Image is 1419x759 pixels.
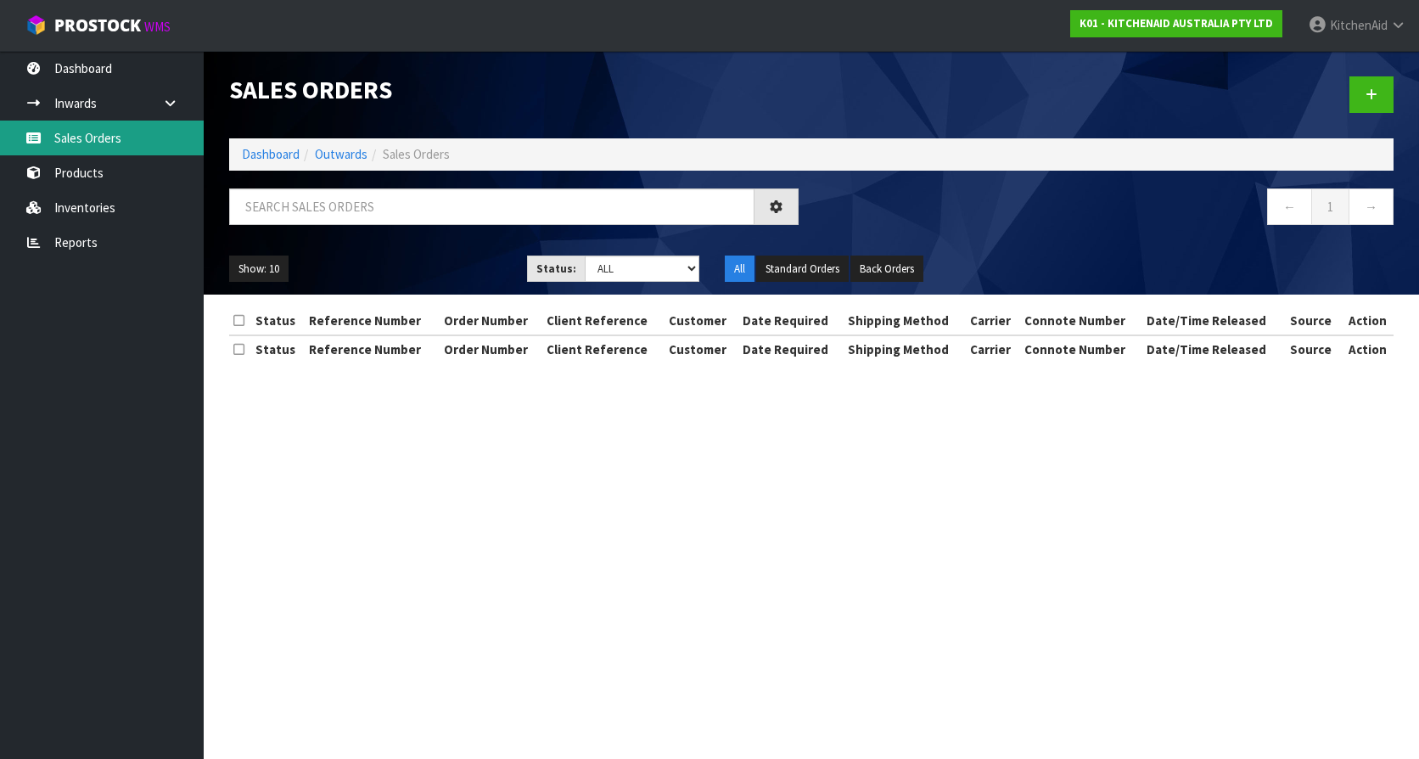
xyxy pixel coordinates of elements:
small: WMS [144,19,171,35]
button: All [725,256,754,283]
span: KitchenAid [1330,17,1388,33]
img: cube-alt.png [25,14,47,36]
h1: Sales Orders [229,76,799,104]
th: Reference Number [305,307,439,335]
th: Date/Time Released [1142,335,1285,363]
th: Carrier [966,335,1021,363]
th: Connote Number [1020,307,1142,335]
span: ProStock [54,14,141,37]
th: Date Required [738,335,844,363]
th: Order Number [440,307,543,335]
button: Standard Orders [756,256,849,283]
a: Dashboard [242,146,300,162]
th: Customer [665,307,738,335]
a: 1 [1311,188,1349,225]
a: ← [1267,188,1312,225]
strong: Status: [536,261,576,276]
th: Carrier [966,307,1021,335]
th: Action [1342,335,1394,363]
a: → [1349,188,1394,225]
th: Shipping Method [844,335,966,363]
nav: Page navigation [824,188,1394,230]
th: Reference Number [305,335,439,363]
button: Back Orders [850,256,923,283]
th: Status [251,307,306,335]
th: Action [1342,307,1394,335]
input: Search sales orders [229,188,754,225]
th: Connote Number [1020,335,1142,363]
th: Customer [665,335,738,363]
th: Source [1286,307,1342,335]
th: Order Number [440,335,543,363]
button: Show: 10 [229,256,289,283]
th: Client Reference [542,307,665,335]
strong: K01 - KITCHENAID AUSTRALIA PTY LTD [1080,16,1273,31]
th: Client Reference [542,335,665,363]
th: Status [251,335,306,363]
span: Sales Orders [383,146,450,162]
th: Source [1286,335,1342,363]
a: Outwards [315,146,367,162]
th: Date/Time Released [1142,307,1285,335]
th: Shipping Method [844,307,966,335]
th: Date Required [738,307,844,335]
